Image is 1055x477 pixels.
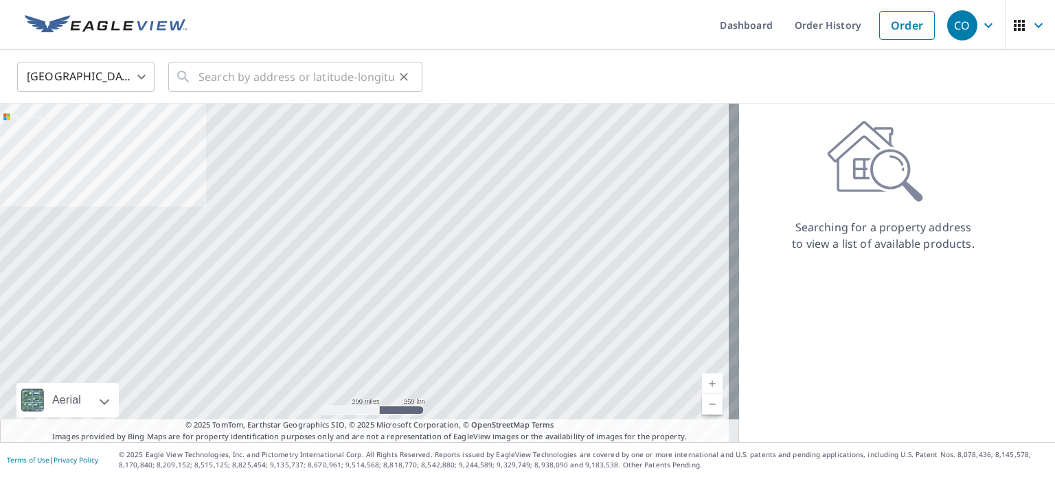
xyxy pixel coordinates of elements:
a: OpenStreetMap [471,419,529,430]
div: CO [947,10,977,40]
a: Current Level 5, Zoom In [702,373,723,394]
p: Searching for a property address to view a list of available products. [791,219,975,252]
div: Aerial [48,383,85,417]
input: Search by address or latitude-longitude [198,58,394,96]
span: © 2025 TomTom, Earthstar Geographics SIO, © 2025 Microsoft Corporation, © [185,419,554,431]
a: Order [879,11,935,40]
div: Aerial [16,383,119,417]
img: EV Logo [25,15,187,36]
a: Terms of Use [7,455,49,465]
a: Privacy Policy [54,455,98,465]
a: Current Level 5, Zoom Out [702,394,723,415]
button: Clear [394,67,413,86]
a: Terms [532,419,554,430]
div: [GEOGRAPHIC_DATA] [17,58,155,96]
p: © 2025 Eagle View Technologies, Inc. and Pictometry International Corp. All Rights Reserved. Repo... [119,450,1048,470]
p: | [7,456,98,464]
